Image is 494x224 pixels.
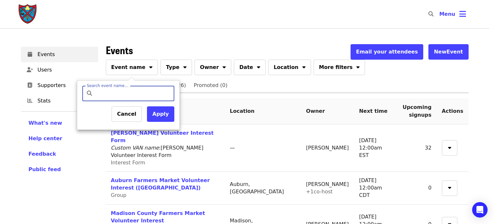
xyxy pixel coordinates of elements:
[472,202,488,218] div: Open Intercom Messenger
[147,106,174,122] button: Apply
[87,90,92,96] i: search icon
[112,106,142,122] button: Cancel
[96,86,172,101] input: Search event name…
[87,84,128,88] label: Search event name…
